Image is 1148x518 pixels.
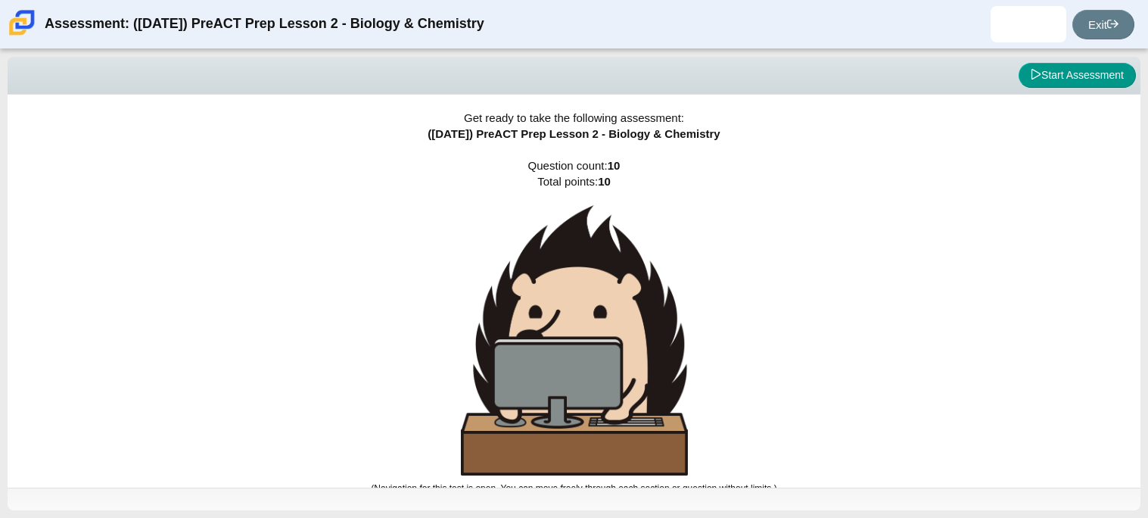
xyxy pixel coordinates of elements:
[461,205,688,476] img: hedgehog-behind-computer-large.png
[598,175,611,188] b: 10
[45,6,484,42] div: Assessment: ([DATE]) PreACT Prep Lesson 2 - Biology & Chemistry
[1016,12,1041,36] img: akylez.perez-arroy.kCNTal
[428,127,720,140] span: ([DATE]) PreACT Prep Lesson 2 - Biology & Chemistry
[371,159,776,494] span: Question count: Total points:
[1019,63,1136,89] button: Start Assessment
[464,111,684,124] span: Get ready to take the following assessment:
[371,483,776,494] small: (Navigation for this test is open. You can move freely through each section or question without l...
[6,28,38,41] a: Carmen School of Science & Technology
[608,159,621,172] b: 10
[6,7,38,39] img: Carmen School of Science & Technology
[1072,10,1134,39] a: Exit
